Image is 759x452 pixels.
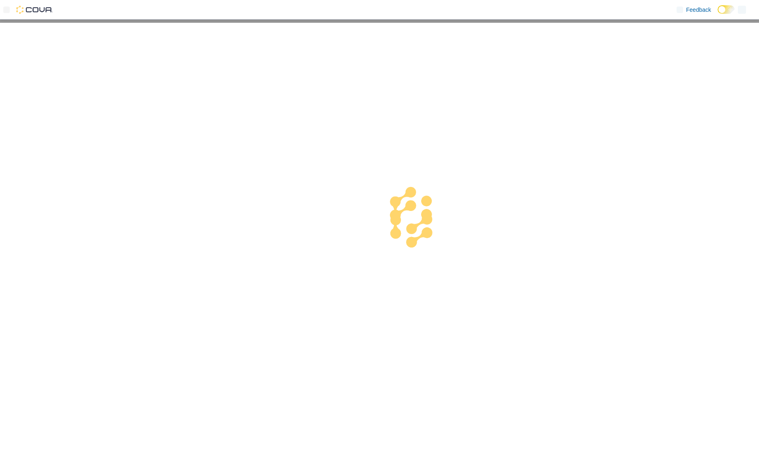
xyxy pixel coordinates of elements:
[718,5,735,14] input: Dark Mode
[686,6,711,14] span: Feedback
[16,6,53,14] img: Cova
[673,2,714,18] a: Feedback
[380,181,441,242] img: cova-loader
